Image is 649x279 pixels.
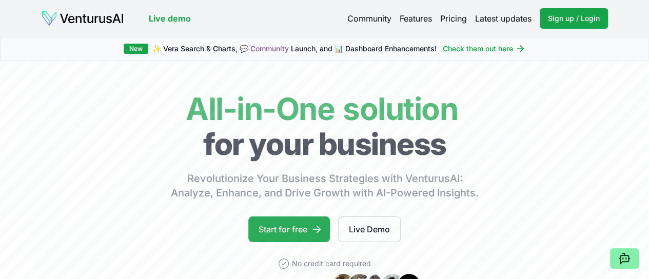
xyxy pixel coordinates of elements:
span: Sign up / Login [548,13,600,24]
span: ✨ Vera Search & Charts, 💬 Launch, and 📊 Dashboard Enhancements! [152,44,437,54]
a: Sign up / Login [540,8,608,29]
a: Community [347,12,391,25]
a: Check them out here [443,44,525,54]
a: Start for free [248,216,330,242]
a: Community [250,44,289,53]
a: Live Demo [338,216,401,242]
a: Live demo [149,12,191,25]
a: Latest updates [475,12,532,25]
div: New [124,44,148,54]
a: Pricing [440,12,467,25]
img: logo [41,10,124,27]
a: Features [400,12,432,25]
